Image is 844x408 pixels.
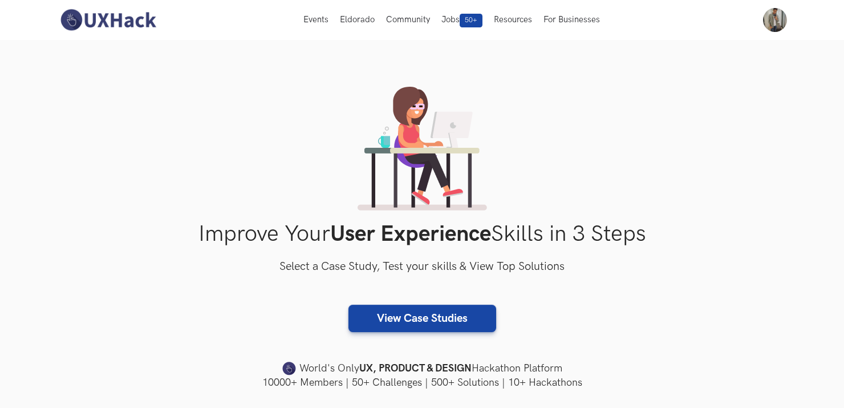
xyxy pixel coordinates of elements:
img: Your profile pic [763,8,787,32]
img: lady working on laptop [358,87,487,211]
h4: World's Only Hackathon Platform [57,361,787,377]
h3: Select a Case Study, Test your skills & View Top Solutions [57,258,787,276]
a: View Case Studies [348,305,496,332]
strong: UX, PRODUCT & DESIGN [359,361,472,377]
span: 50+ [460,14,482,27]
h1: Improve Your Skills in 3 Steps [57,221,787,248]
h4: 10000+ Members | 50+ Challenges | 500+ Solutions | 10+ Hackathons [57,375,787,390]
img: uxhack-favicon-image.png [282,361,296,376]
strong: User Experience [330,221,491,248]
img: UXHack-logo.png [57,8,159,32]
